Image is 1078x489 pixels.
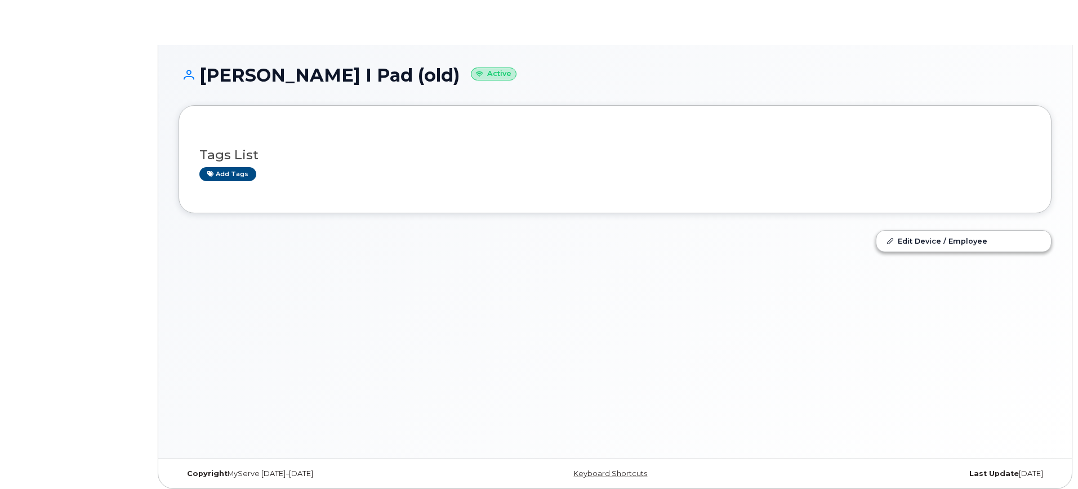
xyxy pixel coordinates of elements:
strong: Last Update [969,469,1019,478]
small: Active [471,68,516,80]
strong: Copyright [187,469,228,478]
div: MyServe [DATE]–[DATE] [179,469,470,478]
a: Keyboard Shortcuts [573,469,647,478]
a: Edit Device / Employee [876,231,1051,251]
a: Add tags [199,167,256,181]
div: [DATE] [760,469,1052,478]
h3: Tags List [199,148,1031,162]
h1: [PERSON_NAME] I Pad (old) [179,65,1052,85]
